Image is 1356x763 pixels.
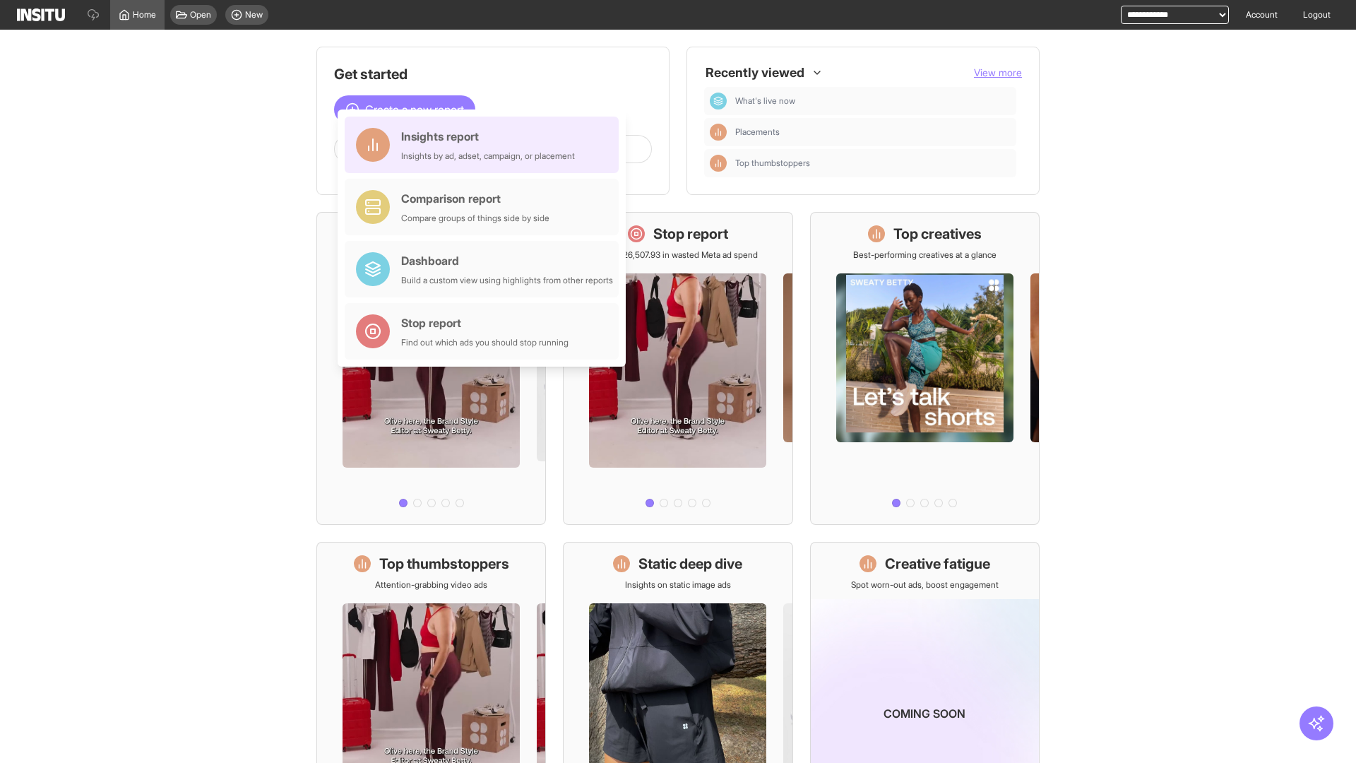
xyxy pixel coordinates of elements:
a: Stop reportSave £26,507.93 in wasted Meta ad spend [563,212,792,525]
p: Save £26,507.93 in wasted Meta ad spend [597,249,758,261]
h1: Stop report [653,224,728,244]
span: Placements [735,126,780,138]
span: Create a new report [365,101,464,118]
a: Top creativesBest-performing creatives at a glance [810,212,1040,525]
div: Comparison report [401,190,549,207]
span: New [245,9,263,20]
button: Create a new report [334,95,475,124]
h1: Static deep dive [638,554,742,574]
span: Home [133,9,156,20]
h1: Top thumbstoppers [379,554,509,574]
span: Open [190,9,211,20]
a: What's live nowSee all active ads instantly [316,212,546,525]
img: Logo [17,8,65,21]
div: Build a custom view using highlights from other reports [401,275,613,286]
button: View more [974,66,1022,80]
p: Attention-grabbing video ads [375,579,487,591]
span: Placements [735,126,1011,138]
span: What's live now [735,95,795,107]
span: What's live now [735,95,1011,107]
h1: Top creatives [893,224,982,244]
span: View more [974,66,1022,78]
div: Insights by ad, adset, campaign, or placement [401,150,575,162]
div: Dashboard [710,93,727,110]
p: Insights on static image ads [625,579,731,591]
p: Best-performing creatives at a glance [853,249,997,261]
span: Top thumbstoppers [735,158,810,169]
div: Compare groups of things side by side [401,213,549,224]
div: Insights [710,124,727,141]
div: Dashboard [401,252,613,269]
h1: Get started [334,64,652,84]
div: Insights report [401,128,575,145]
div: Find out which ads you should stop running [401,337,569,348]
div: Stop report [401,314,569,331]
span: Top thumbstoppers [735,158,1011,169]
div: Insights [710,155,727,172]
